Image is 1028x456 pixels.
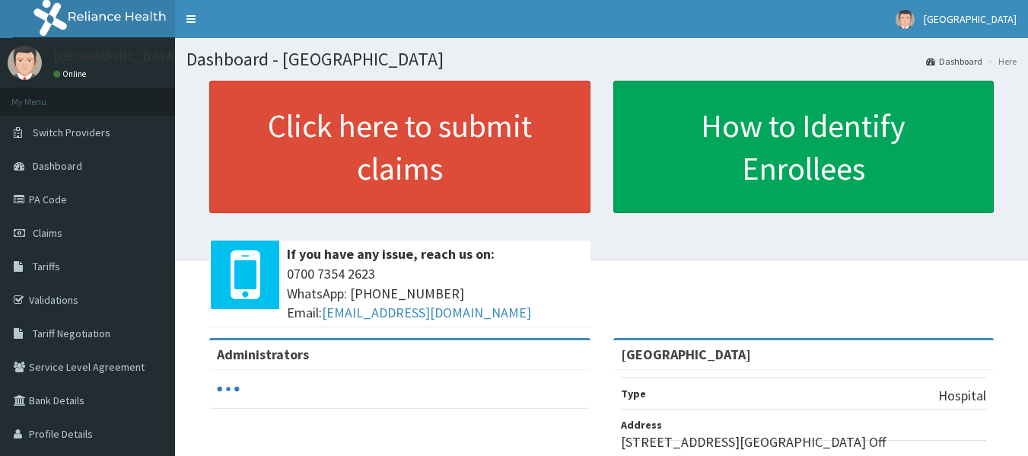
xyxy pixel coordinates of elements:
span: Switch Providers [33,126,110,139]
span: Tariffs [33,260,60,273]
b: Type [621,387,646,400]
b: Administrators [217,346,309,363]
p: [GEOGRAPHIC_DATA] [53,49,179,63]
a: [EMAIL_ADDRESS][DOMAIN_NAME] [322,304,531,321]
b: Address [621,418,662,432]
span: 0700 7354 2623 WhatsApp: [PHONE_NUMBER] Email: [287,264,583,323]
a: How to Identify Enrollees [613,81,995,213]
li: Here [984,55,1017,68]
img: User Image [896,10,915,29]
a: Online [53,69,90,79]
span: [GEOGRAPHIC_DATA] [924,12,1017,26]
span: Claims [33,226,62,240]
span: Dashboard [33,159,82,173]
p: Hospital [938,386,986,406]
h1: Dashboard - [GEOGRAPHIC_DATA] [186,49,1017,69]
span: Tariff Negotiation [33,327,110,340]
a: Dashboard [926,55,982,68]
a: Click here to submit claims [209,81,590,213]
b: If you have any issue, reach us on: [287,245,495,263]
strong: [GEOGRAPHIC_DATA] [621,346,751,363]
img: User Image [8,46,42,80]
svg: audio-loading [217,378,240,400]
